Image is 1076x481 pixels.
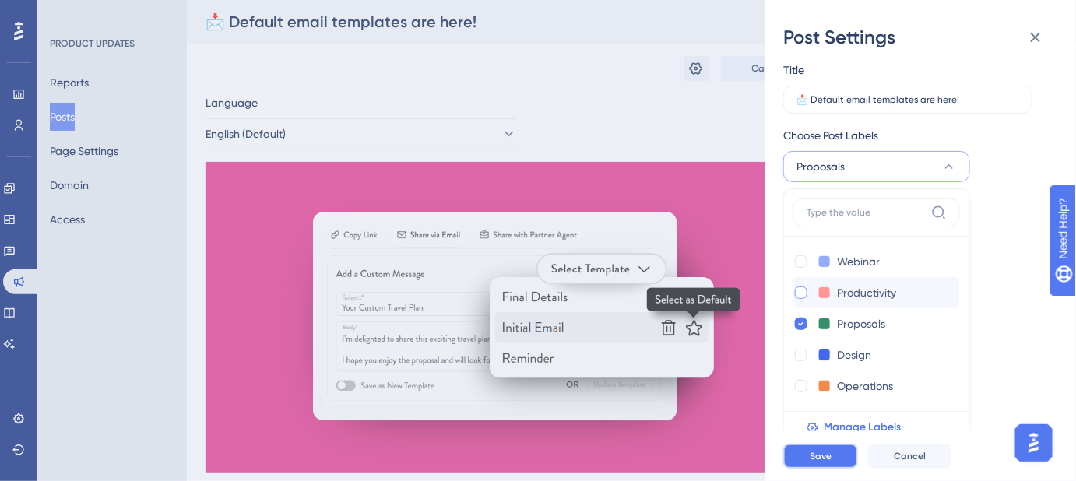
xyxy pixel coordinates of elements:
[793,412,969,443] button: Manage Labels
[1011,420,1057,466] iframe: UserGuiding AI Assistant Launcher
[837,314,899,333] input: New Tag
[837,346,899,364] input: New Tag
[824,418,901,437] span: Manage Labels
[37,4,97,23] span: Need Help?
[783,444,858,469] button: Save
[837,377,899,395] input: New Tag
[837,283,899,302] input: New Tag
[783,126,878,145] span: Choose Post Labels
[783,151,970,182] button: Proposals
[783,25,1057,50] div: Post Settings
[796,157,845,176] span: Proposals
[867,444,952,469] button: Cancel
[783,61,804,79] div: Title
[894,450,926,462] span: Cancel
[807,206,925,219] input: Type the value
[837,252,899,271] input: New Tag
[810,450,832,462] span: Save
[796,94,1019,105] input: Type the value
